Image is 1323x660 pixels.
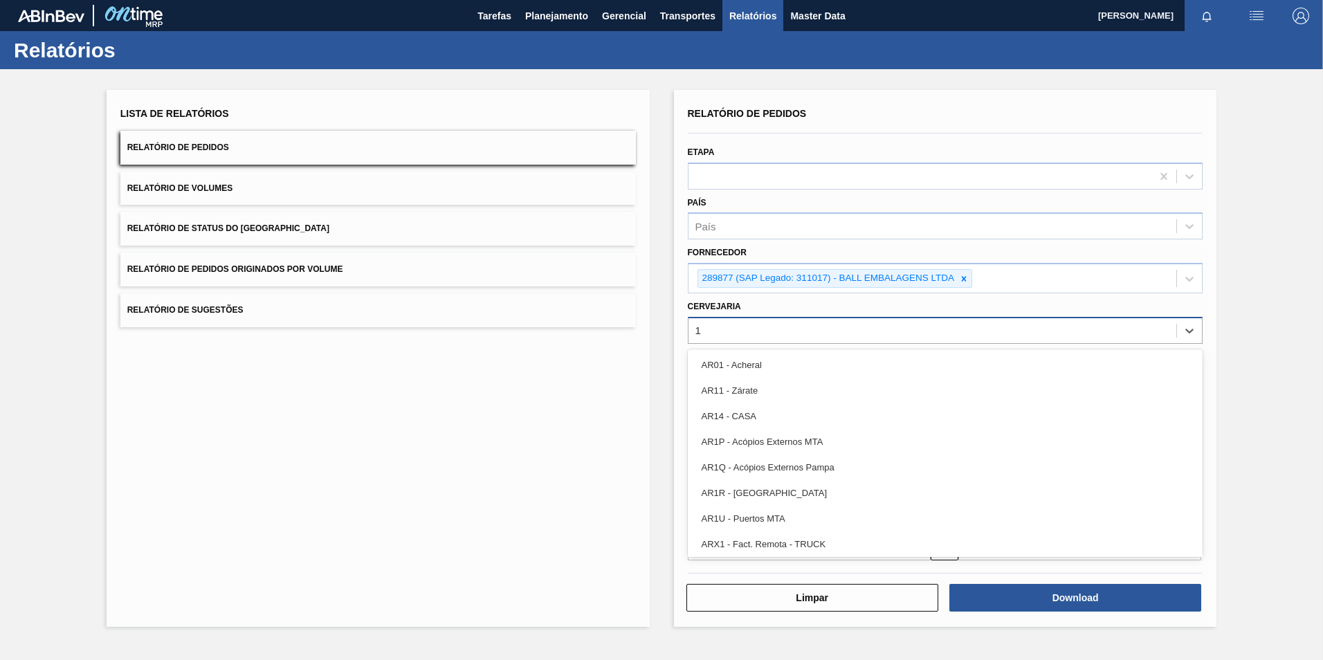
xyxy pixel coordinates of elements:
div: AR1R - [GEOGRAPHIC_DATA] [688,480,1203,506]
div: AR1Q - Acópios Externos Pampa [688,455,1203,480]
div: AR01 - Acheral [688,352,1203,378]
label: Fornecedor [688,248,747,257]
button: Relatório de Pedidos [120,131,636,165]
span: Tarefas [477,8,511,24]
button: Relatório de Sugestões [120,293,636,327]
img: TNhmsLtSVTkK8tSr43FrP2fwEKptu5GPRR3wAAAABJRU5ErkJggg== [18,10,84,22]
label: Cervejaria [688,302,741,311]
span: Relatório de Sugestões [127,305,244,315]
button: Download [949,584,1201,612]
label: Etapa [688,147,715,157]
img: Logout [1293,8,1309,24]
span: Gerencial [602,8,646,24]
span: Planejamento [525,8,588,24]
span: Relatório de Status do [GEOGRAPHIC_DATA] [127,223,329,233]
div: 289877 (SAP Legado: 311017) - BALL EMBALAGENS LTDA [698,270,956,287]
span: Relatório de Pedidos [688,108,807,119]
button: Relatório de Status do [GEOGRAPHIC_DATA] [120,212,636,246]
div: AR1P - Acópios Externos MTA [688,429,1203,455]
label: País [688,198,706,208]
button: Limpar [686,584,938,612]
span: Transportes [660,8,715,24]
h1: Relatórios [14,42,259,58]
span: Relatório de Pedidos Originados por Volume [127,264,343,274]
span: Relatório de Volumes [127,183,232,193]
div: AR1U - Puertos MTA [688,506,1203,531]
span: Relatório de Pedidos [127,143,229,152]
button: Notificações [1185,6,1229,26]
span: Lista de Relatórios [120,108,229,119]
span: Master Data [790,8,845,24]
button: Relatório de Volumes [120,172,636,205]
div: ARX1 - Fact. Remota - TRUCK [688,531,1203,557]
div: País [695,221,716,232]
div: AR14 - CASA [688,403,1203,429]
span: Relatórios [729,8,776,24]
button: Relatório de Pedidos Originados por Volume [120,253,636,286]
img: userActions [1248,8,1265,24]
div: AR11 - Zárate [688,378,1203,403]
